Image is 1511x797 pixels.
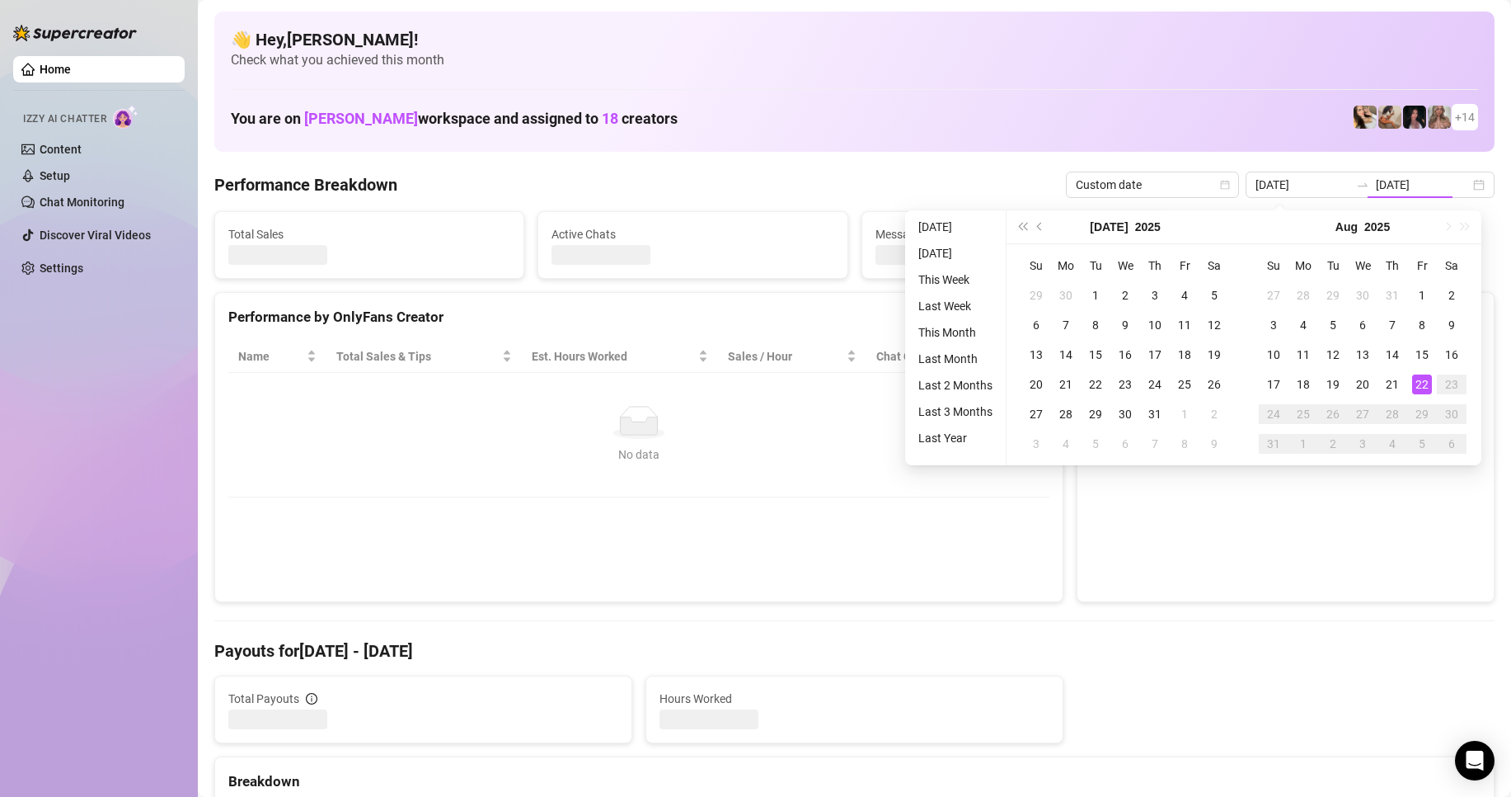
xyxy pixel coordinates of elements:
th: Total Sales & Tips [326,341,522,373]
img: Kenzie (@dmaxkenz) [1428,106,1451,129]
span: Hours Worked [659,690,1049,708]
span: Active Chats [551,225,833,243]
span: + 14 [1455,108,1475,126]
span: calendar [1220,180,1230,190]
th: Chat Conversion [866,341,1049,373]
span: swap-right [1356,178,1369,191]
a: Discover Viral Videos [40,229,151,242]
span: Total Payouts [228,690,299,708]
a: Home [40,63,71,76]
img: Kayla (@kaylathaylababy) [1378,106,1401,129]
h4: 👋 Hey, [PERSON_NAME] ! [231,28,1478,51]
th: Name [228,341,326,373]
span: Total Sales & Tips [336,347,499,365]
a: Setup [40,169,70,182]
div: Open Intercom Messenger [1455,741,1495,780]
span: Chat Conversion [876,347,1026,365]
img: AI Chatter [113,105,138,129]
div: No data [245,446,1033,464]
div: Performance by OnlyFans Creator [228,306,1049,328]
img: Avry (@avryjennerfree) [1354,106,1377,129]
span: Check what you achieved this month [231,51,1478,69]
span: [PERSON_NAME] [304,110,418,127]
span: 18 [602,110,618,127]
input: Start date [1255,176,1349,194]
a: Chat Monitoring [40,196,124,209]
span: Izzy AI Chatter [23,111,106,127]
div: Sales by OnlyFans Creator [1091,306,1480,328]
input: End date [1376,176,1470,194]
span: Messages Sent [875,225,1157,243]
div: Breakdown [228,771,1480,793]
span: Custom date [1076,172,1229,197]
h4: Performance Breakdown [214,173,397,196]
span: Name [238,347,303,365]
img: Baby (@babyyyybellaa) [1403,106,1426,129]
span: info-circle [306,693,317,705]
th: Sales / Hour [718,341,866,373]
h1: You are on workspace and assigned to creators [231,110,678,128]
h4: Payouts for [DATE] - [DATE] [214,639,1495,663]
div: Est. Hours Worked [532,347,695,365]
a: Settings [40,262,83,275]
span: Sales / Hour [728,347,843,365]
img: logo-BBDzfeDw.svg [13,25,137,41]
a: Content [40,143,82,156]
span: to [1356,178,1369,191]
span: Total Sales [228,225,510,243]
